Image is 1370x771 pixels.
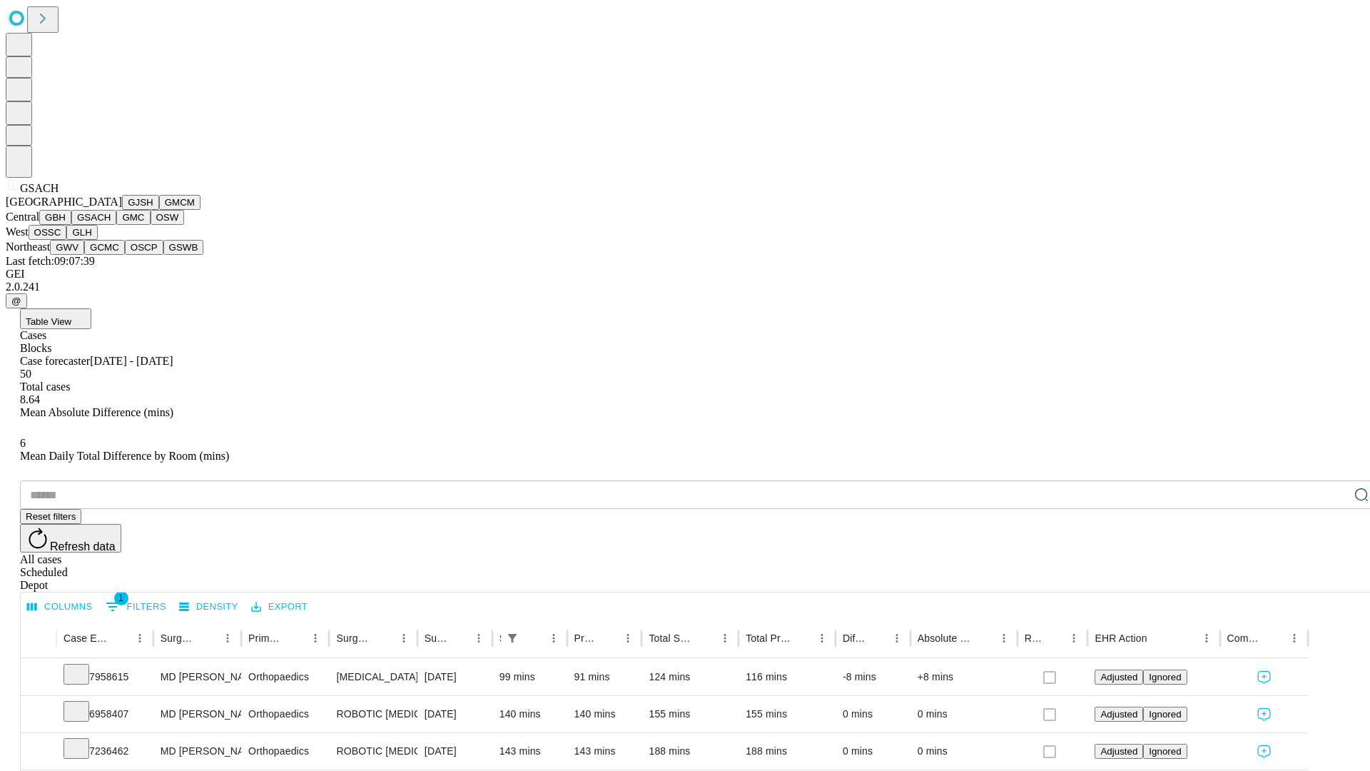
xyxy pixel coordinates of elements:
[502,628,522,648] button: Show filters
[6,196,122,208] span: [GEOGRAPHIC_DATA]
[618,628,638,648] button: Menu
[499,659,560,695] div: 99 mins
[64,633,108,644] div: Case Epic Id
[6,293,27,308] button: @
[502,628,522,648] div: 1 active filter
[1149,746,1181,757] span: Ignored
[374,628,394,648] button: Sort
[695,628,715,648] button: Sort
[28,702,49,727] button: Expand
[843,659,903,695] div: -8 mins
[843,733,903,770] div: 0 mins
[64,696,146,732] div: 6958407
[64,733,146,770] div: 7236462
[746,733,828,770] div: 188 mins
[6,241,50,253] span: Northeast
[20,437,26,449] span: 6
[198,628,218,648] button: Sort
[20,308,91,329] button: Table View
[746,696,828,732] div: 155 mins
[1100,672,1137,682] span: Adjusted
[1095,707,1143,722] button: Adjusted
[20,509,81,524] button: Reset filters
[20,381,70,393] span: Total cases
[248,733,322,770] div: Orthopaedics
[20,450,229,462] span: Mean Daily Total Difference by Room (mins)
[20,524,121,553] button: Refresh data
[1284,628,1304,648] button: Menu
[6,281,1364,293] div: 2.0.241
[449,628,469,648] button: Sort
[84,240,125,255] button: GCMC
[715,628,735,648] button: Menu
[28,740,49,765] button: Expand
[649,633,694,644] div: Total Scheduled Duration
[110,628,130,648] button: Sort
[1264,628,1284,648] button: Sort
[1095,670,1143,685] button: Adjusted
[499,733,560,770] div: 143 mins
[1149,672,1181,682] span: Ignored
[20,355,90,367] span: Case forecaster
[1100,709,1137,720] span: Adjusted
[125,240,163,255] button: OSCP
[39,210,71,225] button: GBH
[248,696,322,732] div: Orthopaedics
[11,296,21,306] span: @
[1227,633,1263,644] div: Comments
[248,633,284,644] div: Primary Service
[887,628,907,648] button: Menu
[20,182,59,194] span: GSACH
[1095,633,1147,644] div: EHR Action
[163,240,204,255] button: GSWB
[469,628,489,648] button: Menu
[161,659,234,695] div: MD [PERSON_NAME]
[161,733,234,770] div: MD [PERSON_NAME]
[544,628,564,648] button: Menu
[394,628,414,648] button: Menu
[26,511,76,522] span: Reset filters
[6,268,1364,281] div: GEI
[792,628,812,648] button: Sort
[1095,744,1143,759] button: Adjusted
[336,659,410,695] div: [MEDICAL_DATA] [MEDICAL_DATA]
[425,633,447,644] div: Surgery Date
[574,733,635,770] div: 143 mins
[1149,628,1169,648] button: Sort
[71,210,116,225] button: GSACH
[918,633,973,644] div: Absolute Difference
[159,195,201,210] button: GMCM
[524,628,544,648] button: Sort
[1143,744,1187,759] button: Ignored
[1197,628,1217,648] button: Menu
[1064,628,1084,648] button: Menu
[746,659,828,695] div: 116 mins
[649,733,731,770] div: 188 mins
[574,633,597,644] div: Predicted In Room Duration
[1143,707,1187,722] button: Ignored
[499,696,560,732] div: 140 mins
[598,628,618,648] button: Sort
[20,406,173,418] span: Mean Absolute Difference (mins)
[28,665,49,690] button: Expand
[425,659,485,695] div: [DATE]
[102,595,170,618] button: Show filters
[1100,746,1137,757] span: Adjusted
[64,659,146,695] div: 7958615
[6,255,95,267] span: Last fetch: 09:07:39
[151,210,185,225] button: OSW
[994,628,1014,648] button: Menu
[50,240,84,255] button: GWV
[26,316,71,327] span: Table View
[24,596,96,618] button: Select columns
[843,633,866,644] div: Difference
[425,696,485,732] div: [DATE]
[918,659,1010,695] div: +8 mins
[649,696,731,732] div: 155 mins
[285,628,305,648] button: Sort
[499,633,501,644] div: Scheduled In Room Duration
[336,696,410,732] div: ROBOTIC [MEDICAL_DATA] KNEE TOTAL
[746,633,791,644] div: Total Predicted Duration
[336,633,372,644] div: Surgery Name
[20,368,31,380] span: 50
